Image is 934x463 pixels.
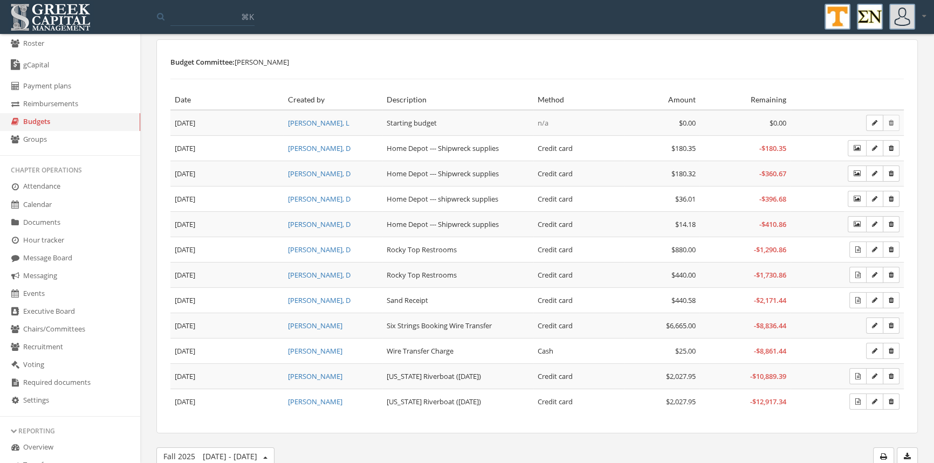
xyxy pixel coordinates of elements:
[382,338,533,364] td: Wire Transfer Charge
[288,371,342,381] a: [PERSON_NAME]
[533,136,624,161] td: Credit card
[175,219,195,229] span: [DATE]
[754,295,786,305] span: - $2,171.44
[387,94,529,105] div: Description
[170,57,235,67] span: Budget Committee:
[675,219,695,229] span: $14.18
[671,143,695,153] span: $180.35
[288,194,351,204] a: [PERSON_NAME], D
[175,321,195,330] span: [DATE]
[754,321,786,330] span: - $8,836.44
[770,118,786,128] span: $0.00
[671,169,695,178] span: $180.32
[628,94,695,105] div: Amount
[382,262,533,288] td: Rocky Top Restrooms
[533,262,624,288] td: Credit card
[750,371,786,381] span: - $10,889.39
[754,270,786,280] span: - $1,730.86
[382,364,533,389] td: [US_STATE] Riverboat ([DATE])
[759,219,786,229] span: - $410.86
[288,321,342,330] a: [PERSON_NAME]
[704,94,786,105] div: Remaining
[382,288,533,313] td: Sand Receipt
[665,321,695,330] span: $6,665.00
[288,143,351,153] a: [PERSON_NAME], D
[288,118,349,128] a: [PERSON_NAME], L
[533,186,624,212] td: Credit card
[665,371,695,381] span: $2,027.95
[382,313,533,338] td: Six Strings Booking Wire Transfer
[675,346,695,356] span: $25.00
[538,94,620,105] div: Method
[175,295,195,305] span: [DATE]
[175,118,195,128] span: [DATE]
[175,245,195,254] span: [DATE]
[382,389,533,414] td: [US_STATE] Riverboat ([DATE])
[288,346,342,356] a: [PERSON_NAME]
[382,186,533,212] td: Home Depot --- shipwreck supplies
[382,161,533,186] td: Home Depot --- Shipwreck supplies
[382,212,533,237] td: Home Depot --- Shipwreck supplies
[163,451,257,461] span: Fall 2025
[288,94,377,105] div: Created by
[678,118,695,128] span: $0.00
[382,136,533,161] td: Home Depot --- Shipwreck supplies
[533,313,624,338] td: Credit card
[533,110,624,136] td: n/a
[175,270,195,280] span: [DATE]
[241,11,254,22] span: ⌘K
[203,451,257,461] span: [DATE] - [DATE]
[288,219,351,229] a: [PERSON_NAME], D
[175,169,195,178] span: [DATE]
[382,110,533,136] td: Starting budget
[288,169,351,178] a: [PERSON_NAME], D
[533,338,624,364] td: Cash
[759,194,786,204] span: - $396.68
[288,397,342,406] a: [PERSON_NAME]
[675,194,695,204] span: $36.01
[288,270,351,280] a: [PERSON_NAME], D
[175,194,195,204] span: [DATE]
[533,161,624,186] td: Credit card
[671,295,695,305] span: $440.58
[170,56,904,68] p: [PERSON_NAME]
[175,346,195,356] span: [DATE]
[382,237,533,262] td: Rocky Top Restrooms
[750,397,786,406] span: - $12,917.34
[665,397,695,406] span: $2,027.95
[759,143,786,153] span: - $180.35
[11,426,129,436] div: Reporting
[175,397,195,406] span: [DATE]
[533,364,624,389] td: Credit card
[533,288,624,313] td: Credit card
[175,371,195,381] span: [DATE]
[288,245,351,254] a: [PERSON_NAME], D
[671,270,695,280] span: $440.00
[175,143,195,153] span: [DATE]
[759,169,786,178] span: - $360.67
[288,295,351,305] a: [PERSON_NAME], D
[754,346,786,356] span: - $8,861.44
[533,212,624,237] td: Credit card
[533,237,624,262] td: Credit card
[175,94,279,105] div: Date
[671,245,695,254] span: $880.00
[754,245,786,254] span: - $1,290.86
[533,389,624,414] td: Credit card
